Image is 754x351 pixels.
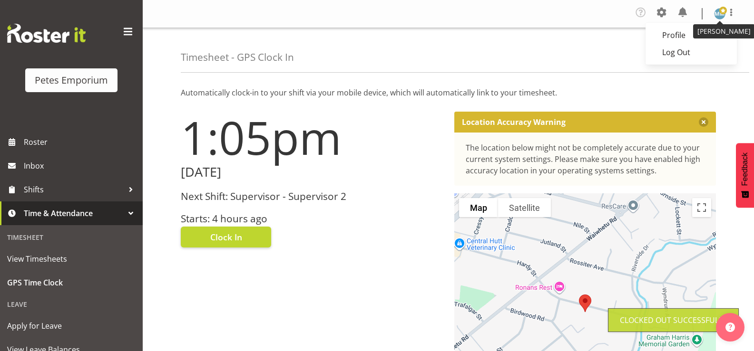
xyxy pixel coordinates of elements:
a: Apply for Leave [2,314,140,338]
span: Inbox [24,159,138,173]
button: Show street map [459,198,498,217]
div: Timesheet [2,228,140,247]
button: Feedback - Show survey [736,143,754,208]
img: help-xxl-2.png [725,323,735,332]
h3: Starts: 4 hours ago [181,213,443,224]
img: Rosterit website logo [7,24,86,43]
a: Log Out [646,44,737,61]
span: View Timesheets [7,252,136,266]
span: Clock In [210,231,242,243]
button: Show satellite imagery [498,198,551,217]
button: Close message [699,117,708,127]
h4: Timesheet - GPS Clock In [181,52,294,63]
span: Time & Attendance [24,206,124,220]
h1: 1:05pm [181,112,443,163]
button: Toggle fullscreen view [692,198,711,217]
span: Shifts [24,182,124,197]
h2: [DATE] [181,165,443,180]
div: Leave [2,294,140,314]
div: The location below might not be completely accurate due to your current system settings. Please m... [466,142,705,176]
a: GPS Time Clock [2,271,140,294]
span: GPS Time Clock [7,275,136,290]
button: Clock In [181,227,271,247]
img: mandy-mosley3858.jpg [714,8,725,19]
a: Profile [646,27,737,44]
div: Petes Emporium [35,73,108,87]
p: Location Accuracy Warning [462,117,566,127]
div: Clocked out Successfully [620,314,727,326]
a: View Timesheets [2,247,140,271]
span: Roster [24,135,138,149]
span: Feedback [741,152,749,186]
span: Apply for Leave [7,319,136,333]
p: Automatically clock-in to your shift via your mobile device, which will automatically link to you... [181,87,716,98]
h3: Next Shift: Supervisor - Supervisor 2 [181,191,443,202]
